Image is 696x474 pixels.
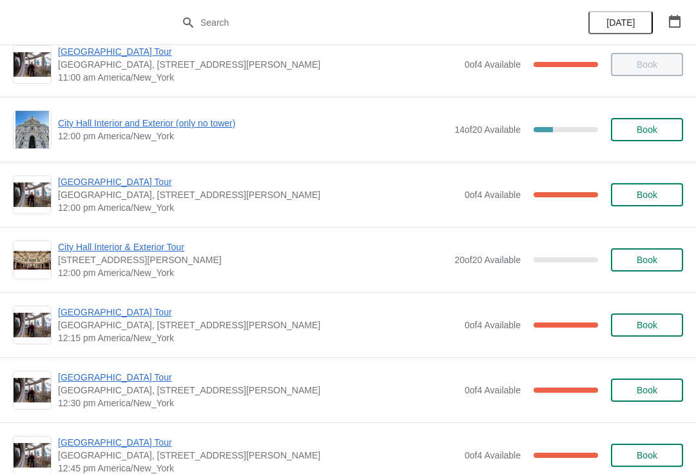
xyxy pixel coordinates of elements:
[611,313,683,337] button: Book
[465,190,521,200] span: 0 of 4 Available
[611,118,683,141] button: Book
[588,11,653,34] button: [DATE]
[14,443,51,468] img: City Hall Tower Tour | City Hall Visitor Center, 1400 John F Kennedy Boulevard Suite 121, Philade...
[58,175,458,188] span: [GEOGRAPHIC_DATA] Tour
[465,320,521,330] span: 0 of 4 Available
[14,251,51,270] img: City Hall Interior & Exterior Tour | 1400 John F Kennedy Boulevard, Suite 121, Philadelphia, PA, ...
[58,449,458,462] span: [GEOGRAPHIC_DATA], [STREET_ADDRESS][PERSON_NAME]
[465,59,521,70] span: 0 of 4 Available
[14,183,51,208] img: City Hall Tower Tour | City Hall Visitor Center, 1400 John F Kennedy Boulevard Suite 121, Philade...
[606,17,635,28] span: [DATE]
[637,450,657,460] span: Book
[58,241,448,253] span: City Hall Interior & Exterior Tour
[14,378,51,403] img: City Hall Tower Tour | City Hall Visitor Center, 1400 John F Kennedy Boulevard Suite 121, Philade...
[637,124,657,135] span: Book
[58,117,448,130] span: City Hall Interior and Exterior (only no tower)
[14,52,51,77] img: City Hall Tower Tour | City Hall Visitor Center, 1400 John F Kennedy Boulevard Suite 121, Philade...
[637,385,657,395] span: Book
[637,190,657,200] span: Book
[58,45,458,58] span: [GEOGRAPHIC_DATA] Tour
[58,188,458,201] span: [GEOGRAPHIC_DATA], [STREET_ADDRESS][PERSON_NAME]
[58,306,458,319] span: [GEOGRAPHIC_DATA] Tour
[58,58,458,71] span: [GEOGRAPHIC_DATA], [STREET_ADDRESS][PERSON_NAME]
[611,183,683,206] button: Book
[454,124,521,135] span: 14 of 20 Available
[454,255,521,265] span: 20 of 20 Available
[611,444,683,467] button: Book
[58,71,458,84] span: 11:00 am America/New_York
[58,266,448,279] span: 12:00 pm America/New_York
[58,201,458,214] span: 12:00 pm America/New_York
[465,450,521,460] span: 0 of 4 Available
[58,319,458,331] span: [GEOGRAPHIC_DATA], [STREET_ADDRESS][PERSON_NAME]
[611,248,683,272] button: Book
[465,385,521,395] span: 0 of 4 Available
[14,313,51,338] img: City Hall Tower Tour | City Hall Visitor Center, 1400 John F Kennedy Boulevard Suite 121, Philade...
[637,320,657,330] span: Book
[58,436,458,449] span: [GEOGRAPHIC_DATA] Tour
[611,379,683,402] button: Book
[58,397,458,410] span: 12:30 pm America/New_York
[58,130,448,143] span: 12:00 pm America/New_York
[58,384,458,397] span: [GEOGRAPHIC_DATA], [STREET_ADDRESS][PERSON_NAME]
[58,331,458,344] span: 12:15 pm America/New_York
[15,111,50,148] img: City Hall Interior and Exterior (only no tower) | | 12:00 pm America/New_York
[637,255,657,265] span: Book
[58,253,448,266] span: [STREET_ADDRESS][PERSON_NAME]
[58,371,458,384] span: [GEOGRAPHIC_DATA] Tour
[200,11,522,34] input: Search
